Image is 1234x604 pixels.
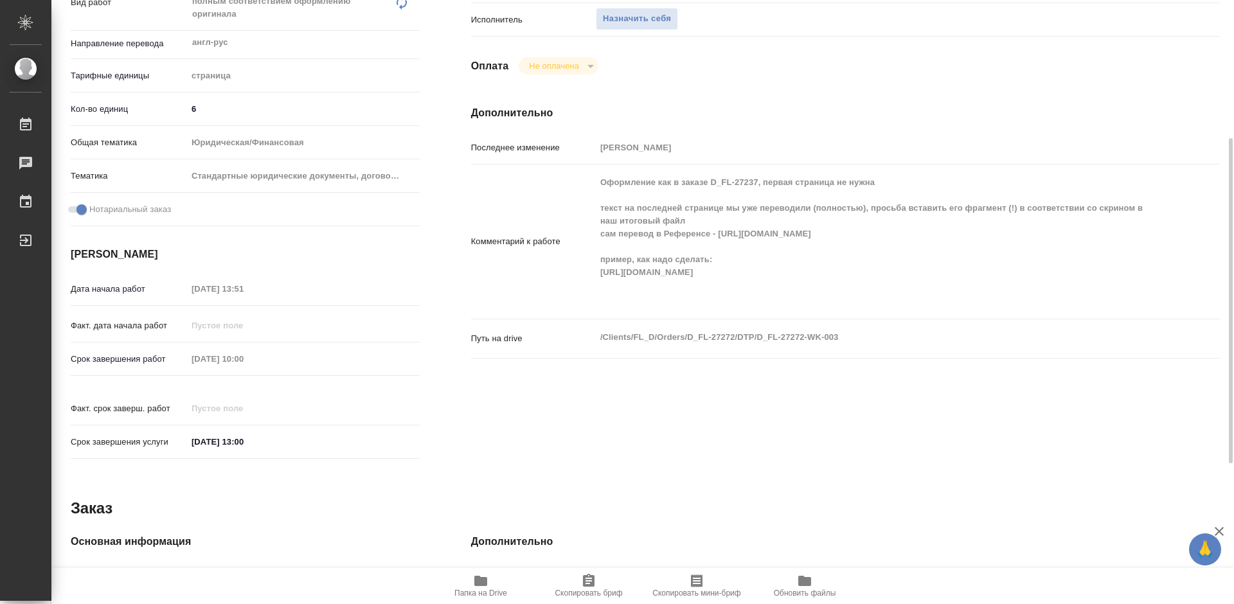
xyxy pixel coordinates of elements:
[71,436,187,449] p: Срок завершения услуги
[187,280,300,298] input: Пустое поле
[71,353,187,366] p: Срок завершения работ
[187,567,420,585] input: Пустое поле
[89,203,171,216] span: Нотариальный заказ
[596,172,1158,309] textarea: Оформление как в заказе D_FL-27237, первая страница не нужна текст на последней странице мы уже п...
[71,283,187,296] p: Дата начала работ
[71,402,187,415] p: Факт. срок заверш. работ
[71,498,112,519] h2: Заказ
[187,165,420,187] div: Стандартные юридические документы, договоры, уставы
[427,568,535,604] button: Папка на Drive
[71,534,420,549] h4: Основная информация
[596,567,1158,585] input: Пустое поле
[71,247,420,262] h4: [PERSON_NAME]
[652,589,740,598] span: Скопировать мини-бриф
[1189,533,1221,565] button: 🙏
[596,138,1158,157] input: Пустое поле
[596,326,1158,348] textarea: /Clients/FL_D/Orders/D_FL-27272/DTP/D_FL-27272-WK-003
[471,235,596,248] p: Комментарий к работе
[187,432,300,451] input: ✎ Введи что-нибудь
[471,13,596,26] p: Исполнитель
[187,399,300,418] input: Пустое поле
[71,170,187,182] p: Тематика
[71,103,187,116] p: Кол-во единиц
[454,589,507,598] span: Папка на Drive
[71,69,187,82] p: Тарифные единицы
[187,100,420,118] input: ✎ Введи что-нибудь
[1194,536,1216,563] span: 🙏
[187,65,420,87] div: страница
[471,105,1220,121] h4: Дополнительно
[555,589,622,598] span: Скопировать бриф
[71,136,187,149] p: Общая тематика
[519,57,598,75] div: Не оплачена
[751,568,859,604] button: Обновить файлы
[471,58,509,74] h4: Оплата
[187,132,420,154] div: Юридическая/Финансовая
[471,141,596,154] p: Последнее изменение
[471,332,596,345] p: Путь на drive
[643,568,751,604] button: Скопировать мини-бриф
[71,37,187,50] p: Направление перевода
[187,350,300,368] input: Пустое поле
[471,534,1220,549] h4: Дополнительно
[71,319,187,332] p: Факт. дата начала работ
[535,568,643,604] button: Скопировать бриф
[525,60,582,71] button: Не оплачена
[596,8,678,30] button: Назначить себя
[774,589,836,598] span: Обновить файлы
[603,12,671,26] span: Назначить себя
[187,316,300,335] input: Пустое поле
